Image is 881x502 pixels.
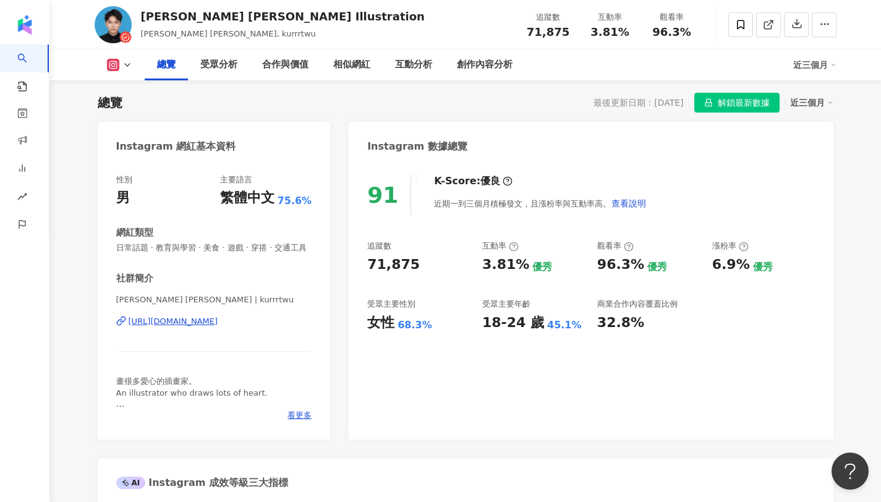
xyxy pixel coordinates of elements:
[793,55,836,75] div: 近三個月
[704,98,713,107] span: lock
[367,140,467,153] div: Instagram 數據總覽
[367,182,398,208] div: 91
[98,94,122,111] div: 總覽
[287,410,312,421] span: 看更多
[597,313,644,333] div: 32.8%
[116,242,312,253] span: 日常話題 · 教育與學習 · 美食 · 遊戲 · 穿搭 · 交通工具
[480,174,500,188] div: 優良
[116,316,312,327] a: [URL][DOMAIN_NAME]
[141,29,316,38] span: [PERSON_NAME] [PERSON_NAME], kurrrtwu
[157,57,176,72] div: 總覽
[17,184,27,212] span: rise
[718,93,770,113] span: 解鎖最新數據
[395,57,432,72] div: 互動分析
[712,240,749,252] div: 漲粉率
[367,299,415,310] div: 受眾主要性別
[367,255,420,274] div: 71,875
[652,26,691,38] span: 96.3%
[116,272,153,285] div: 社群簡介
[116,226,153,239] div: 網紅類型
[649,11,696,23] div: 觀看率
[547,318,582,332] div: 45.1%
[15,15,35,35] img: logo icon
[590,26,629,38] span: 3.81%
[116,476,288,490] div: Instagram 成效等級三大指標
[367,240,391,252] div: 追蹤數
[597,240,634,252] div: 觀看率
[398,318,432,332] div: 68.3%
[95,6,132,43] img: KOL Avatar
[116,189,130,208] div: 男
[753,260,773,274] div: 優秀
[525,11,572,23] div: 追蹤數
[712,255,750,274] div: 6.9%
[482,255,529,274] div: 3.81%
[278,194,312,208] span: 75.6%
[594,98,683,108] div: 最後更新日期：[DATE]
[262,57,309,72] div: 合作與價值
[141,9,425,24] div: [PERSON_NAME] [PERSON_NAME] Illustration
[457,57,513,72] div: 創作內容分析
[832,453,869,490] iframe: Help Scout Beacon - Open
[116,376,268,442] span: 畫很多愛心的插畫家。 An illustrator who draws lots of heart. ✦ 臺灣文博會 （J1-015) ⁸ᐟ⁵ ⁻ ⁸ᐟ¹¹ ✦ @kurrrtwu_fftt
[220,174,252,185] div: 主要語言
[434,191,647,216] div: 近期一到三個月積極發文，且漲粉率與互動率高。
[597,255,644,274] div: 96.3%
[597,299,678,310] div: 商業合作內容覆蓋比例
[527,25,569,38] span: 71,875
[482,240,519,252] div: 互動率
[482,313,544,333] div: 18-24 歲
[647,260,667,274] div: 優秀
[129,316,218,327] div: [URL][DOMAIN_NAME]
[200,57,237,72] div: 受眾分析
[116,477,146,489] div: AI
[611,198,646,208] span: 查看說明
[17,45,42,93] a: search
[367,313,394,333] div: 女性
[220,189,275,208] div: 繁體中文
[532,260,552,274] div: 優秀
[434,174,513,188] div: K-Score :
[333,57,370,72] div: 相似網紅
[116,294,312,305] span: [PERSON_NAME] [PERSON_NAME] | kurrrtwu
[587,11,634,23] div: 互動率
[694,93,780,113] button: 解鎖最新數據
[790,95,833,111] div: 近三個月
[116,140,236,153] div: Instagram 網紅基本資料
[611,191,647,216] button: 查看說明
[116,174,132,185] div: 性別
[482,299,530,310] div: 受眾主要年齡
